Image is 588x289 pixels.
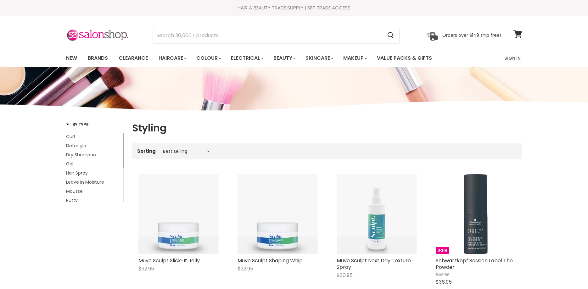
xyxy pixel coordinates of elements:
img: Muvo Sculpt Shaping Whip [238,174,318,254]
span: Sale [436,247,449,254]
h3: By Type [66,121,88,128]
a: Haircare [154,52,190,65]
span: Detangle [66,142,86,149]
span: Leave In Moisture [66,179,104,185]
span: $32.95 [138,265,154,272]
a: Curl [66,133,121,140]
img: Muvo Sculpt Slick-It Jelly [138,174,219,254]
a: Makeup [339,52,371,65]
img: Schwarzkopf Session Label The Powder [464,174,488,254]
nav: Main [58,49,530,67]
a: Beauty [269,52,300,65]
form: Product [153,28,400,43]
a: Electrical [226,52,267,65]
a: Muvo Sculpt Shaping Whip [238,257,303,264]
span: Mousse [66,188,83,194]
a: Colour [192,52,225,65]
h1: Styling [132,121,522,135]
p: Orders over $149 ship free! [442,32,501,38]
a: New [61,52,82,65]
ul: Main menu [61,49,469,67]
span: $36.95 [436,278,452,286]
a: Schwarzkopf Session Label The PowderSale [436,174,516,254]
input: Search [153,28,383,43]
span: Dry Shampoo [66,152,96,158]
a: Gel [66,160,121,167]
a: Sign In [501,52,524,65]
a: Dry Shampoo [66,151,121,158]
button: Search [383,28,399,43]
a: Leave In Moisture [66,179,121,186]
span: $43.00 [436,272,450,278]
a: Mousse [66,188,121,195]
span: Hair Spray [66,170,88,176]
a: Detangle [66,142,121,149]
a: Value Packs & Gifts [372,52,437,65]
div: HAIR & BEAUTY TRADE SUPPLY | [58,5,530,11]
span: Gel [66,161,73,167]
span: Curl [66,133,75,140]
span: $30.95 [337,272,353,279]
img: Muvo Sculpt Next Day Texture Spray [337,174,417,254]
span: Putty [66,197,78,203]
a: Muvo Sculpt Slick-It Jelly [138,257,200,264]
a: Schwarzkopf Session Label The Powder [436,257,513,271]
span: $32.95 [238,265,253,272]
a: Muvo Sculpt Next Day Texture Spray [337,257,411,271]
a: Clearance [114,52,153,65]
a: Hair Spray [66,170,121,176]
a: Skincare [301,52,337,65]
a: GET TRADE ACCESS [306,4,350,11]
a: Putty [66,197,121,204]
a: Brands [83,52,113,65]
label: Sorting [137,148,156,154]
